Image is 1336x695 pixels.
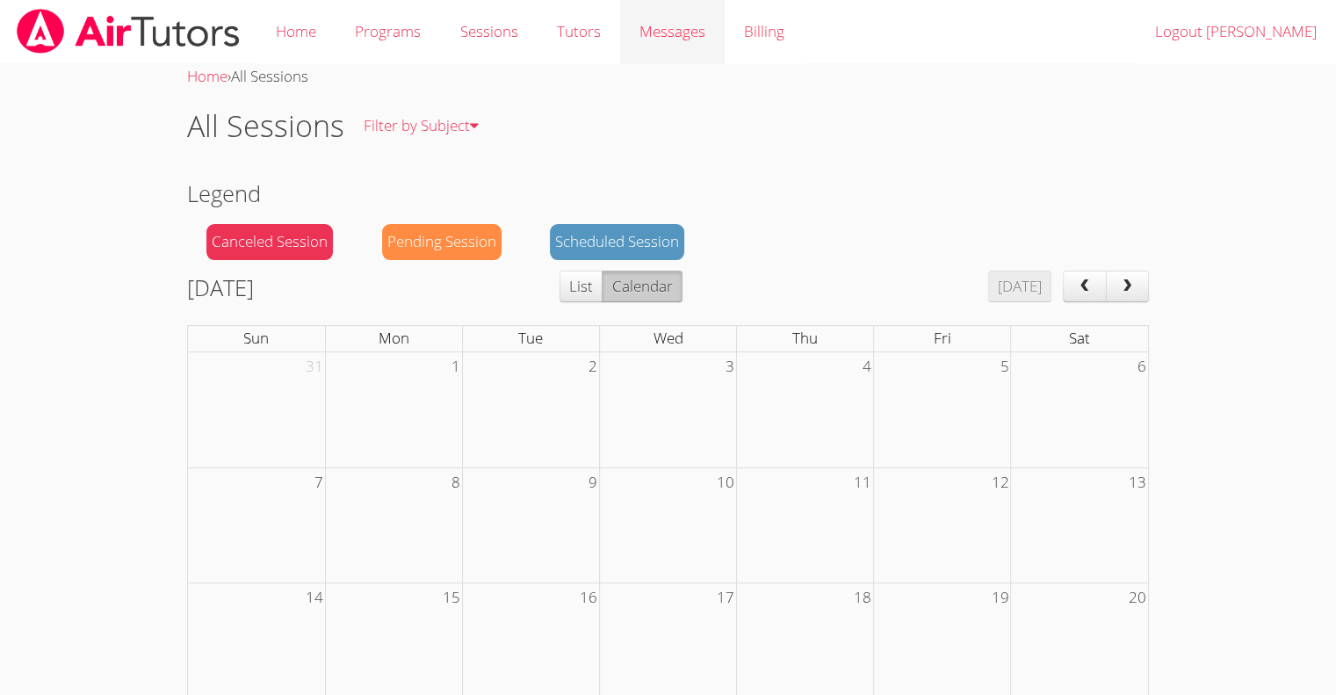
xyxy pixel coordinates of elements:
[187,177,1149,210] h2: Legend
[602,271,682,302] button: Calendar
[206,224,333,260] div: Canceled Session
[1127,583,1148,612] span: 20
[382,224,502,260] div: Pending Session
[1106,271,1150,302] button: next
[304,583,325,612] span: 14
[587,352,599,381] span: 2
[560,271,603,302] button: List
[989,468,1010,497] span: 12
[724,352,736,381] span: 3
[550,224,684,260] div: Scheduled Session
[243,328,269,348] span: Sun
[792,328,818,348] span: Thu
[1063,271,1107,302] button: prev
[715,468,736,497] span: 10
[344,94,498,158] a: Filter by Subject
[187,271,254,304] h2: [DATE]
[988,271,1051,302] button: [DATE]
[15,9,242,54] img: airtutors_banner-c4298cdbf04f3fff15de1276eac7730deb9818008684d7c2e4769d2f7ddbe033.png
[1136,352,1148,381] span: 6
[231,66,308,86] span: All Sessions
[304,352,325,381] span: 31
[852,583,873,612] span: 18
[715,583,736,612] span: 17
[518,328,543,348] span: Tue
[578,583,599,612] span: 16
[187,64,1149,90] div: ›
[313,468,325,497] span: 7
[1069,328,1090,348] span: Sat
[379,328,409,348] span: Mon
[653,328,682,348] span: Wed
[852,468,873,497] span: 11
[934,328,951,348] span: Fri
[441,583,462,612] span: 15
[639,21,705,41] span: Messages
[187,66,227,86] a: Home
[861,352,873,381] span: 4
[998,352,1010,381] span: 5
[1127,468,1148,497] span: 13
[187,104,344,148] h1: All Sessions
[450,468,462,497] span: 8
[989,583,1010,612] span: 19
[450,352,462,381] span: 1
[587,468,599,497] span: 9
